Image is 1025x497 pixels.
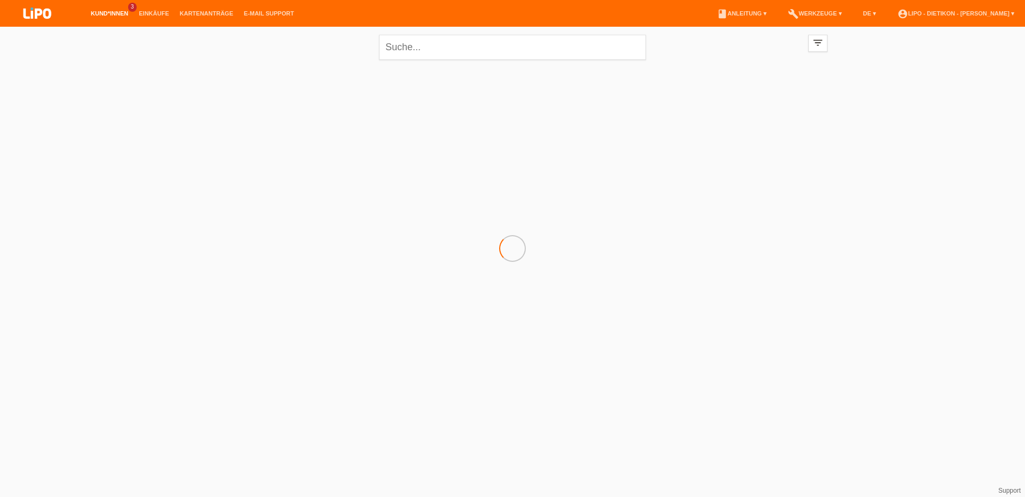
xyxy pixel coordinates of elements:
[379,35,646,60] input: Suche...
[11,22,64,30] a: LIPO pay
[85,10,133,17] a: Kund*innen
[812,37,824,49] i: filter_list
[998,487,1021,494] a: Support
[788,9,799,19] i: build
[717,9,728,19] i: book
[712,10,772,17] a: bookAnleitung ▾
[239,10,299,17] a: E-Mail Support
[858,10,881,17] a: DE ▾
[175,10,239,17] a: Kartenanträge
[783,10,847,17] a: buildWerkzeuge ▾
[892,10,1020,17] a: account_circleLIPO - Dietikon - [PERSON_NAME] ▾
[128,3,137,12] span: 3
[133,10,174,17] a: Einkäufe
[897,9,908,19] i: account_circle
